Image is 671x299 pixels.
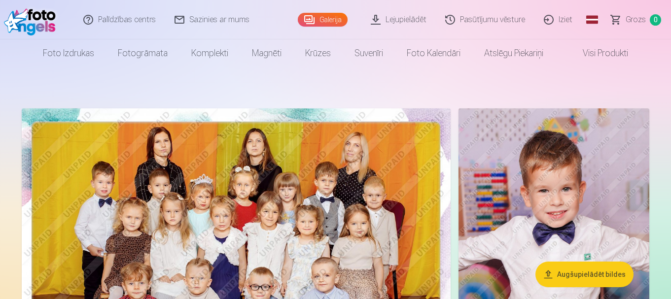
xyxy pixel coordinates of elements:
[650,14,661,26] span: 0
[4,4,61,35] img: /fa1
[626,14,646,26] span: Grozs
[535,262,634,287] button: Augšupielādēt bildes
[179,39,240,67] a: Komplekti
[555,39,640,67] a: Visi produkti
[395,39,472,67] a: Foto kalendāri
[472,39,555,67] a: Atslēgu piekariņi
[298,13,348,27] a: Galerija
[31,39,106,67] a: Foto izdrukas
[106,39,179,67] a: Fotogrāmata
[240,39,293,67] a: Magnēti
[343,39,395,67] a: Suvenīri
[293,39,343,67] a: Krūzes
